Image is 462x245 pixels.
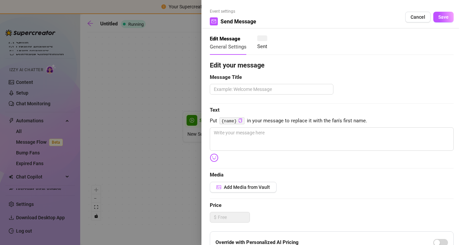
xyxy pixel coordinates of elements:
[238,118,243,123] button: Click to Copy
[210,44,247,50] span: General Settings
[210,36,240,42] strong: Edit Message
[210,107,219,113] strong: Text
[210,202,221,208] strong: Price
[257,43,267,49] span: Sent
[210,74,242,80] strong: Message Title
[438,14,449,20] span: Save
[433,12,454,22] button: Save
[211,19,216,24] span: mail
[218,212,250,222] input: Free
[210,153,218,162] img: svg%3e
[405,12,431,22] button: Cancel
[219,117,245,124] code: {name}
[210,8,256,15] span: Event settings
[216,185,221,190] span: picture
[210,117,454,125] span: Put in your message to replace it with the fan's first name.
[220,17,256,26] span: Send Message
[210,182,277,193] button: Add Media from Vault
[210,61,265,69] strong: Edit your message
[411,14,425,20] span: Cancel
[210,172,223,178] strong: Media
[224,185,270,190] span: Add Media from Vault
[238,118,243,123] span: copy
